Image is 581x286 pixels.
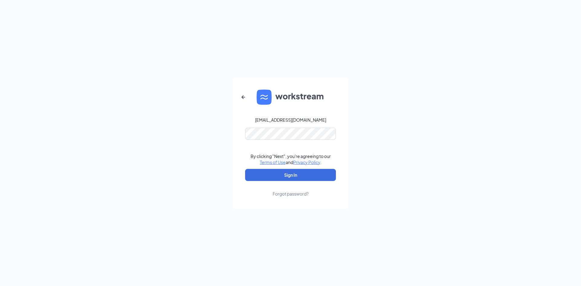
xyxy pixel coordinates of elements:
[257,90,324,105] img: WS logo and Workstream text
[245,169,336,181] button: Sign In
[240,94,247,101] svg: ArrowLeftNew
[255,117,326,123] div: [EMAIL_ADDRESS][DOMAIN_NAME]
[293,159,320,165] a: Privacy Policy
[273,191,309,197] div: Forgot password?
[236,90,251,104] button: ArrowLeftNew
[251,153,331,165] div: By clicking "Next", you're agreeing to our and .
[273,181,309,197] a: Forgot password?
[260,159,286,165] a: Terms of Use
